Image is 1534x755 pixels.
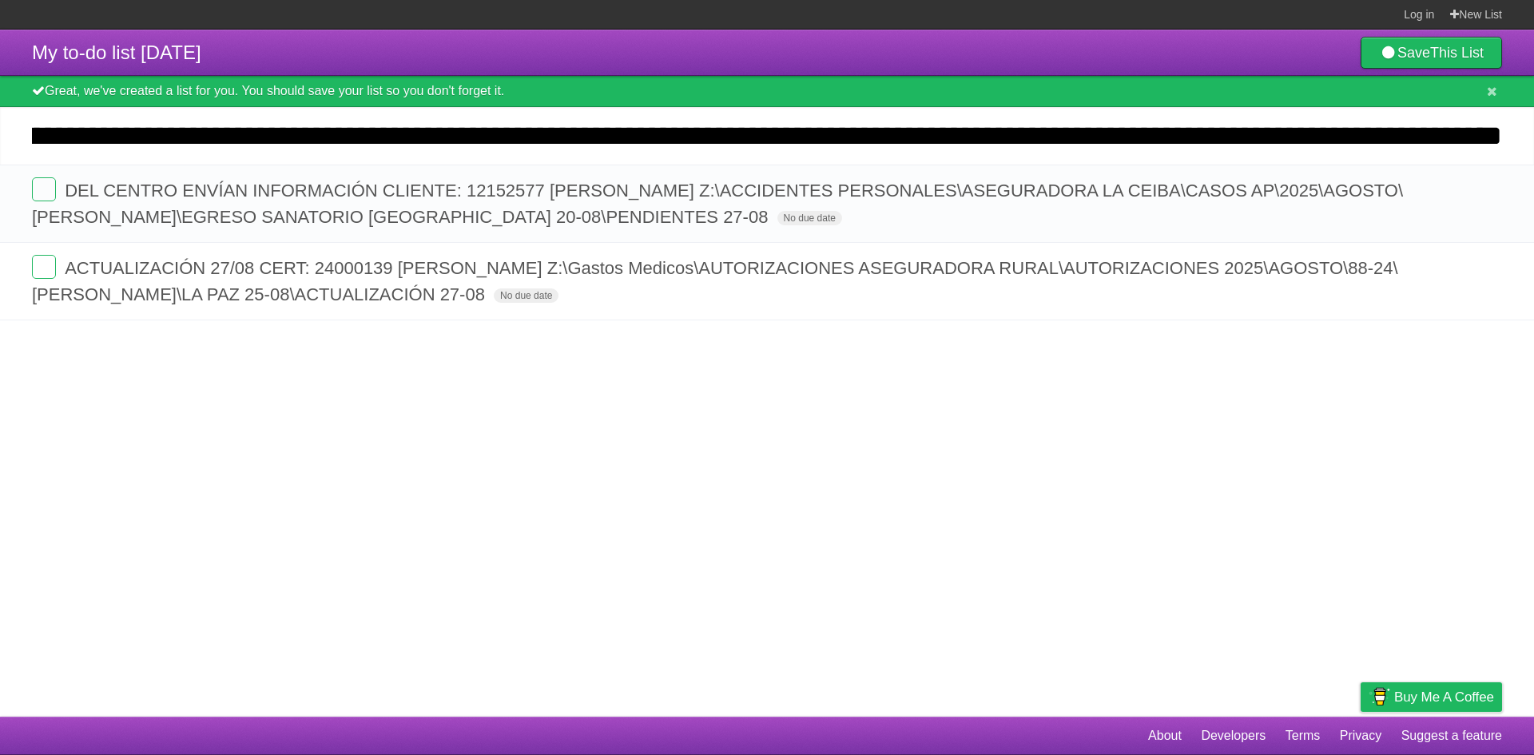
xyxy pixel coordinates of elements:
span: Buy me a coffee [1394,683,1494,711]
a: Privacy [1340,721,1381,751]
a: Developers [1201,721,1266,751]
span: DEL CENTRO ENVÍAN INFORMACIÓN CLIENTE: 12152577 [PERSON_NAME] Z:\ACCIDENTES PERSONALES\ASEGURADOR... [32,181,1403,227]
a: Terms [1286,721,1321,751]
span: ACTUALIZACIÓN 27/08 CERT: 24000139 [PERSON_NAME] Z:\Gastos Medicos\AUTORIZACIONES ASEGURADORA RUR... [32,258,1398,304]
label: Done [32,255,56,279]
span: No due date [494,288,558,303]
a: Suggest a feature [1401,721,1502,751]
label: Done [32,177,56,201]
a: SaveThis List [1361,37,1502,69]
span: My to-do list [DATE] [32,42,201,63]
span: No due date [777,211,842,225]
b: This List [1430,45,1484,61]
a: About [1148,721,1182,751]
img: Buy me a coffee [1369,683,1390,710]
a: Buy me a coffee [1361,682,1502,712]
